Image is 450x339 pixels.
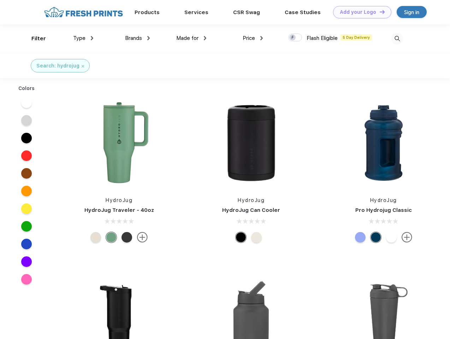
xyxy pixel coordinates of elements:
div: White [386,232,397,243]
div: Navy [371,232,381,243]
div: Filter [31,35,46,43]
a: Sign in [397,6,427,18]
img: DT [380,10,385,14]
img: func=resize&h=266 [337,96,431,190]
img: more.svg [402,232,412,243]
a: HydroJug [370,197,397,203]
div: Black [236,232,246,243]
span: Brands [125,35,142,41]
div: Sign in [404,8,419,16]
img: func=resize&h=266 [204,96,298,190]
span: Price [243,35,255,41]
span: Flash Eligible [307,35,338,41]
img: more.svg [137,232,148,243]
img: filter_cancel.svg [82,65,84,67]
img: desktop_search.svg [391,33,403,44]
a: HydroJug Can Cooler [222,207,280,213]
div: Cream [90,232,101,243]
img: dropdown.png [147,36,150,40]
a: HydroJug [106,197,132,203]
span: Type [73,35,85,41]
a: HydroJug Traveler - 40oz [84,207,154,213]
a: HydroJug [238,197,265,203]
div: Black [122,232,132,243]
div: Sage [106,232,117,243]
img: dropdown.png [204,36,206,40]
span: 5 Day Delivery [341,34,372,41]
div: Search: hydrojug [36,62,79,70]
img: dropdown.png [91,36,93,40]
a: Products [135,9,160,16]
div: Colors [13,85,40,92]
span: Made for [176,35,199,41]
div: Hyper Blue [355,232,366,243]
img: fo%20logo%202.webp [42,6,125,18]
div: Add your Logo [340,9,376,15]
div: Cream [251,232,262,243]
a: Pro Hydrojug Classic [355,207,412,213]
img: dropdown.png [260,36,263,40]
img: func=resize&h=266 [72,96,166,190]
